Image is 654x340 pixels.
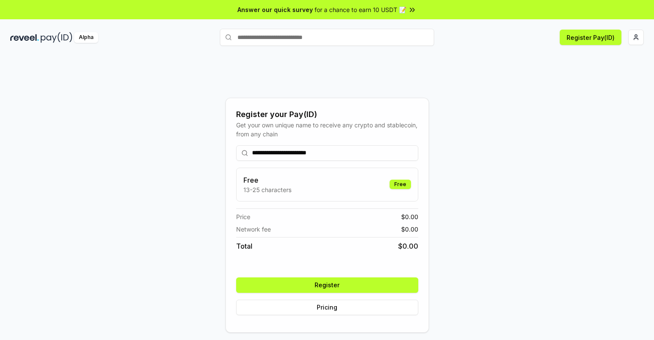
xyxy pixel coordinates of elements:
[390,180,411,189] div: Free
[401,225,418,234] span: $ 0.00
[243,175,291,185] h3: Free
[10,32,39,43] img: reveel_dark
[74,32,98,43] div: Alpha
[560,30,621,45] button: Register Pay(ID)
[243,185,291,194] p: 13-25 characters
[236,300,418,315] button: Pricing
[236,120,418,138] div: Get your own unique name to receive any crypto and stablecoin, from any chain
[236,108,418,120] div: Register your Pay(ID)
[236,212,250,221] span: Price
[398,241,418,251] span: $ 0.00
[236,225,271,234] span: Network fee
[236,241,252,251] span: Total
[401,212,418,221] span: $ 0.00
[41,32,72,43] img: pay_id
[237,5,313,14] span: Answer our quick survey
[236,277,418,293] button: Register
[315,5,406,14] span: for a chance to earn 10 USDT 📝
